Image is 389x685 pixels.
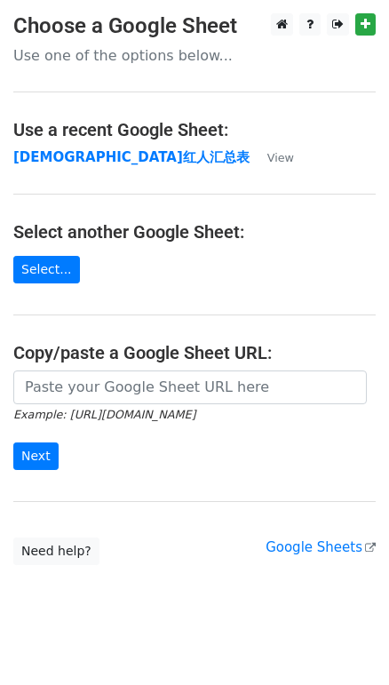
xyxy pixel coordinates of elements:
[300,600,389,685] iframe: Chat Widget
[13,13,376,39] h3: Choose a Google Sheet
[267,151,294,164] small: View
[13,256,80,283] a: Select...
[250,149,294,165] a: View
[13,408,195,421] small: Example: [URL][DOMAIN_NAME]
[13,119,376,140] h4: Use a recent Google Sheet:
[13,342,376,363] h4: Copy/paste a Google Sheet URL:
[13,149,250,165] a: [DEMOGRAPHIC_DATA]红人汇总表
[13,370,367,404] input: Paste your Google Sheet URL here
[13,221,376,243] h4: Select another Google Sheet:
[13,46,376,65] p: Use one of the options below...
[266,539,376,555] a: Google Sheets
[13,442,59,470] input: Next
[13,538,99,565] a: Need help?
